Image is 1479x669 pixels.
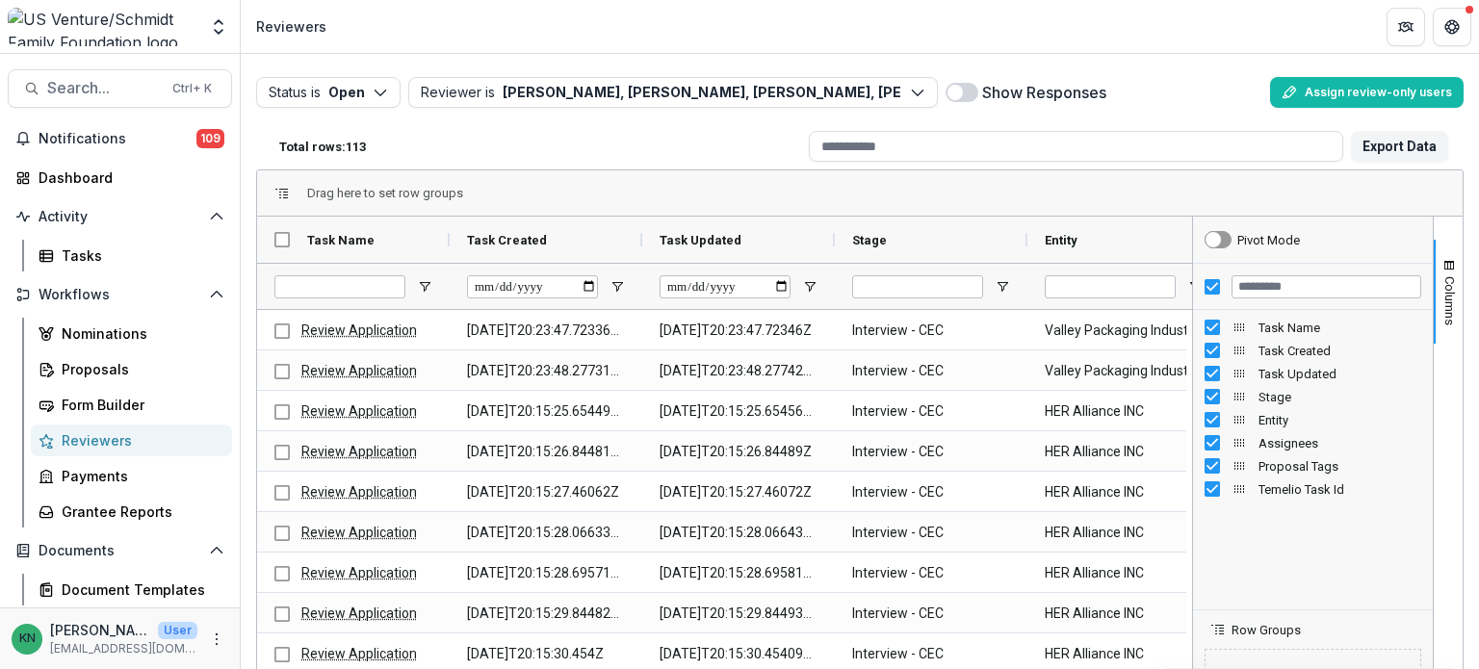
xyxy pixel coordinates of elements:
[8,201,232,232] button: Open Activity
[39,167,217,188] div: Dashboard
[8,279,232,310] button: Open Workflows
[1258,390,1421,404] span: Stage
[8,69,232,108] button: Search...
[39,287,201,303] span: Workflows
[205,8,232,46] button: Open entity switcher
[660,553,817,593] span: [DATE]T20:15:28.695811Z
[1258,482,1421,497] span: Temelio Task Id
[274,275,405,298] input: Task Name Filter Input
[1193,339,1433,362] div: Task Created Column
[301,444,417,459] a: Review Application
[802,279,817,295] button: Open Filter Menu
[62,579,217,600] div: Document Templates
[301,484,417,500] a: Review Application
[301,525,417,540] a: Review Application
[982,81,1106,104] label: Show Responses
[467,594,625,633] span: [DATE]T20:15:29.844822Z
[1045,351,1203,391] span: Valley Packaging Industries, Inc
[660,473,817,512] span: [DATE]T20:15:27.46072Z
[1045,473,1203,512] span: HER Alliance INC
[1258,413,1421,427] span: Entity
[50,640,197,657] p: [EMAIL_ADDRESS][DOMAIN_NAME]
[660,311,817,350] span: [DATE]T20:23:47.72346Z
[301,322,417,338] a: Review Application
[1351,131,1448,162] button: Export Data
[852,432,1010,472] span: Interview - CEC
[50,620,150,640] p: [PERSON_NAME]
[62,395,217,415] div: Form Builder
[1258,344,1421,358] span: Task Created
[8,162,232,193] a: Dashboard
[1045,392,1203,431] span: HER Alliance INC
[39,131,196,147] span: Notifications
[31,240,232,271] a: Tasks
[852,392,1010,431] span: Interview - CEC
[408,77,938,108] button: Reviewer is[PERSON_NAME], [PERSON_NAME], [PERSON_NAME], [PERSON_NAME], [PERSON_NAME], [PERSON_NAM...
[307,186,463,200] span: Drag here to set row groups
[995,279,1010,295] button: Open Filter Menu
[31,496,232,527] a: Grantee Reports
[62,430,217,450] div: Reviewers
[1258,436,1421,450] span: Assignees
[169,78,216,99] div: Ctrl + K
[417,279,432,295] button: Open Filter Menu
[39,543,201,559] span: Documents
[1193,454,1433,477] div: Proposal Tags Column
[1193,316,1433,501] div: Column List 8 Columns
[1237,233,1300,247] div: Pivot Mode
[1193,408,1433,431] div: Entity Column
[660,594,817,633] span: [DATE]T20:15:29.844931Z
[1232,623,1301,637] span: Row Groups
[852,311,1010,350] span: Interview - CEC
[1045,311,1203,350] span: Valley Packaging Industries, Inc
[31,353,232,385] a: Proposals
[852,513,1010,553] span: Interview - CEC
[47,79,161,97] span: Search...
[8,123,232,154] button: Notifications109
[31,389,232,421] a: Form Builder
[301,646,417,661] a: Review Application
[1045,594,1203,633] span: HER Alliance INC
[660,392,817,431] span: [DATE]T20:15:25.654567Z
[248,13,334,40] nav: breadcrumb
[196,129,224,148] span: 109
[31,574,232,605] a: Document Templates
[852,594,1010,633] span: Interview - CEC
[62,323,217,344] div: Nominations
[301,363,417,378] a: Review Application
[467,513,625,553] span: [DATE]T20:15:28.066337Z
[256,16,326,37] div: Reviewers
[467,432,625,472] span: [DATE]T20:15:26.844814Z
[301,565,417,580] a: Review Application
[852,351,1010,391] span: Interview - CEC
[852,473,1010,512] span: Interview - CEC
[31,425,232,456] a: Reviewers
[31,460,232,492] a: Payments
[1045,233,1077,247] span: Entity
[1193,477,1433,501] div: Temelio Task Id Column
[467,275,598,298] input: Task Created Filter Input
[301,605,417,621] a: Review Application
[660,432,817,472] span: [DATE]T20:15:26.84489Z
[1045,275,1176,298] input: Entity Filter Input
[279,140,366,154] p: Total rows: 113
[205,628,228,651] button: More
[39,209,201,225] span: Activity
[301,403,417,419] a: Review Application
[8,8,197,46] img: US Venture/Schmidt Family Foundation logo
[1193,362,1433,385] div: Task Updated Column
[8,535,232,566] button: Open Documents
[1187,279,1203,295] button: Open Filter Menu
[1193,316,1433,339] div: Task Name Column
[62,359,217,379] div: Proposals
[1232,275,1421,298] input: Filter Columns Input
[1045,432,1203,472] span: HER Alliance INC
[852,553,1010,593] span: Interview - CEC
[1193,431,1433,454] div: Assignees Column
[610,279,625,295] button: Open Filter Menu
[660,513,817,553] span: [DATE]T20:15:28.066431Z
[62,245,217,266] div: Tasks
[660,233,741,247] span: Task Updated
[1433,8,1471,46] button: Get Help
[660,275,791,298] input: Task Updated Filter Input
